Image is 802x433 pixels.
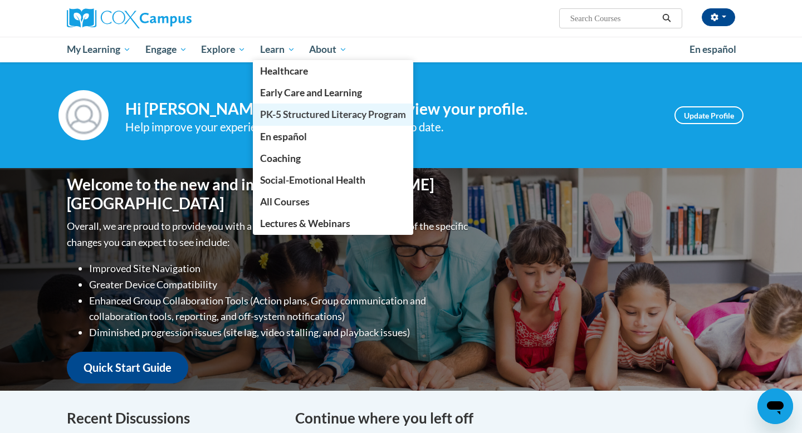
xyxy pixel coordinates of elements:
p: Overall, we are proud to provide you with a more streamlined experience. Some of the specific cha... [67,218,471,250]
h4: Continue where you left off [295,407,735,429]
h4: Hi [PERSON_NAME]! Take a minute to review your profile. [125,100,658,119]
span: All Courses [260,196,310,208]
h4: Recent Discussions [67,407,278,429]
span: Social-Emotional Health [260,174,365,186]
a: Engage [138,37,194,62]
span: My Learning [67,43,131,56]
a: Quick Start Guide [67,352,188,383]
span: Early Care and Learning [260,87,362,99]
a: Explore [194,37,253,62]
div: Help improve your experience by keeping your profile up to date. [125,118,658,136]
a: Learn [253,37,302,62]
img: Profile Image [58,90,109,140]
a: Social-Emotional Health [253,169,413,191]
iframe: Button to launch messaging window [757,388,793,424]
a: Update Profile [674,106,744,124]
button: Account Settings [702,8,735,26]
span: En español [260,131,307,142]
button: Search [658,12,675,25]
a: About [302,37,355,62]
a: Early Care and Learning [253,82,413,104]
li: Diminished progression issues (site lag, video stalling, and playback issues) [89,324,471,341]
a: My Learning [60,37,138,62]
li: Enhanced Group Collaboration Tools (Action plans, Group communication and collaboration tools, re... [89,293,471,325]
span: Engage [145,43,187,56]
img: Cox Campus [67,8,192,28]
span: Lectures & Webinars [260,218,350,229]
div: Main menu [50,37,752,62]
h1: Welcome to the new and improved [PERSON_NAME][GEOGRAPHIC_DATA] [67,175,471,213]
input: Search Courses [569,12,658,25]
li: Improved Site Navigation [89,260,471,277]
a: Cox Campus [67,8,278,28]
a: Lectures & Webinars [253,213,413,234]
a: En español [682,38,744,61]
span: Learn [260,43,295,56]
span: Coaching [260,152,301,164]
a: Healthcare [253,60,413,82]
a: En español [253,126,413,147]
a: PK-5 Structured Literacy Program [253,104,413,125]
span: About [309,43,347,56]
span: En español [689,43,736,55]
li: Greater Device Compatibility [89,277,471,293]
a: All Courses [253,191,413,213]
a: Coaching [253,147,413,169]
span: Healthcare [260,65,308,77]
span: PK-5 Structured Literacy Program [260,109,406,120]
span: Explore [201,43,246,56]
